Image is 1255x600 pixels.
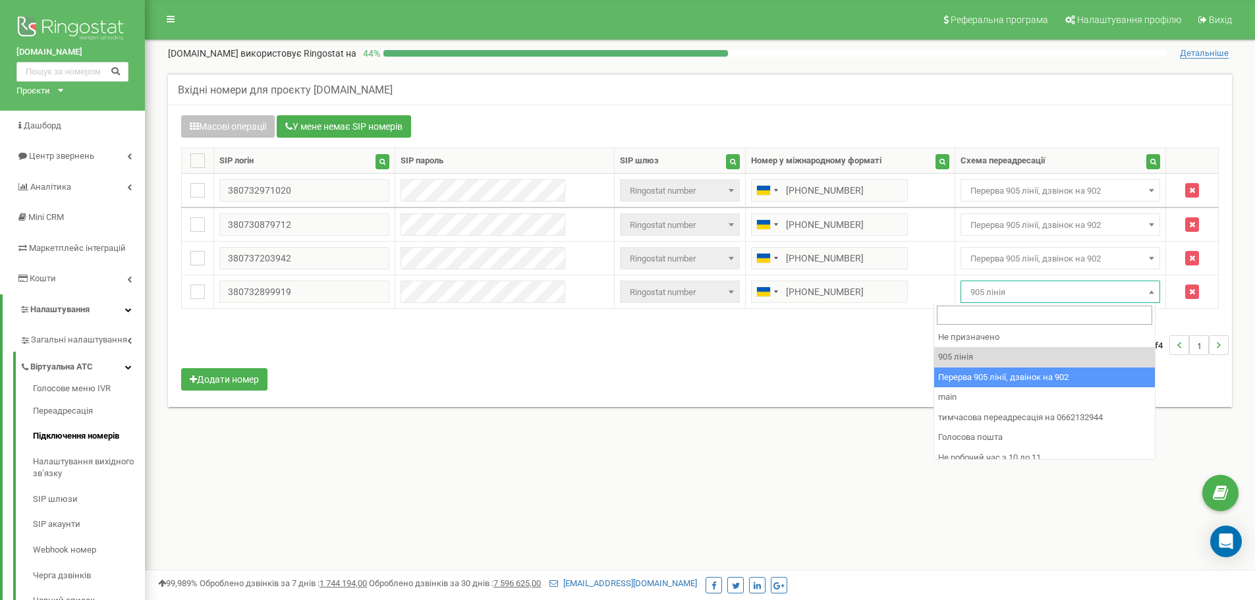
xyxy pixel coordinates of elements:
[751,155,881,167] div: Номер у міжнародному форматі
[961,247,1161,269] span: Перерва 905 лінії, дзвінок на 902
[219,155,254,167] div: SIP логін
[549,578,697,588] a: [EMAIL_ADDRESS][DOMAIN_NAME]
[1210,526,1242,557] div: Open Intercom Messenger
[20,325,145,352] a: Загальні налаштування
[752,180,782,201] div: Telephone country code
[1189,335,1209,355] li: 1
[33,563,145,589] a: Черга дзвінків
[625,216,735,234] span: Ringostat number
[961,179,1161,202] span: Перерва 905 лінії, дзвінок на 902
[620,213,739,236] span: Ringostat number
[277,115,411,138] button: У мене немає SIP номерів
[493,578,541,588] u: 7 596 625,00
[751,281,908,303] input: 050 123 4567
[965,250,1156,268] span: Перерва 905 лінії, дзвінок на 902
[33,383,145,398] a: Голосове меню IVR
[30,182,71,192] span: Аналiтика
[30,273,56,283] span: Кошти
[29,243,126,253] span: Маркетплейс інтеграцій
[752,248,782,269] div: Telephone country code
[752,281,782,302] div: Telephone country code
[30,361,93,373] span: Віртуальна АТС
[158,578,198,588] span: 99,989%
[200,578,367,588] span: Оброблено дзвінків за 7 днів :
[1138,322,1229,368] nav: ...
[16,13,128,46] img: Ringostat logo
[28,212,64,222] span: Mini CRM
[934,347,1155,368] li: 905 лінія
[620,281,739,303] span: Ringostat number
[1209,14,1232,25] span: Вихід
[965,216,1156,234] span: Перерва 905 лінії, дзвінок на 902
[951,14,1048,25] span: Реферальна програма
[320,578,367,588] u: 1 744 194,00
[1180,48,1229,59] span: Детальніше
[625,250,735,268] span: Ringostat number
[178,84,393,96] h5: Вхідні номери для проєкту [DOMAIN_NAME]
[751,247,908,269] input: 050 123 4567
[961,213,1161,236] span: Перерва 905 лінії, дзвінок на 902
[965,182,1156,200] span: Перерва 905 лінії, дзвінок на 902
[961,155,1046,167] div: Схема переадресації
[620,247,739,269] span: Ringostat number
[752,214,782,235] div: Telephone country code
[16,46,128,59] a: [DOMAIN_NAME]
[934,448,1155,468] li: Не робочий час з 10 до 11
[965,283,1156,302] span: 905 лінія
[369,578,541,588] span: Оброблено дзвінків за 30 днів :
[3,294,145,325] a: Налаштування
[24,121,61,130] span: Дашборд
[395,148,615,174] th: SIP пароль
[934,368,1155,388] li: Перерва 905 лінії, дзвінок на 902
[16,85,50,97] div: Проєкти
[620,179,739,202] span: Ringostat number
[240,48,356,59] span: використовує Ringostat на
[168,47,356,60] p: [DOMAIN_NAME]
[751,179,908,202] input: 050 123 4567
[961,281,1161,303] span: 905 лінія
[33,537,145,563] a: Webhook номер
[181,115,275,138] button: Масові операції
[1077,14,1181,25] span: Налаштування профілю
[356,47,383,60] p: 44 %
[20,352,145,379] a: Віртуальна АТС
[625,182,735,200] span: Ringostat number
[33,512,145,537] a: SIP акаунти
[181,368,267,391] button: Додати номер
[625,283,735,302] span: Ringostat number
[31,334,127,346] span: Загальні налаштування
[620,155,659,167] div: SIP шлюз
[16,62,128,82] input: Пошук за номером
[934,427,1155,448] li: Голосова пошта
[33,487,145,512] a: SIP шлюзи
[33,398,145,424] a: Переадресація
[33,449,145,487] a: Налаштування вихідного зв’язку
[751,213,908,236] input: 050 123 4567
[29,151,94,161] span: Центр звернень
[33,423,145,449] a: Підключення номерів
[934,387,1155,408] li: main
[934,327,1155,348] li: Не призначено
[30,304,90,314] span: Налаштування
[934,408,1155,428] li: тимчасова переадресація на 0662132944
